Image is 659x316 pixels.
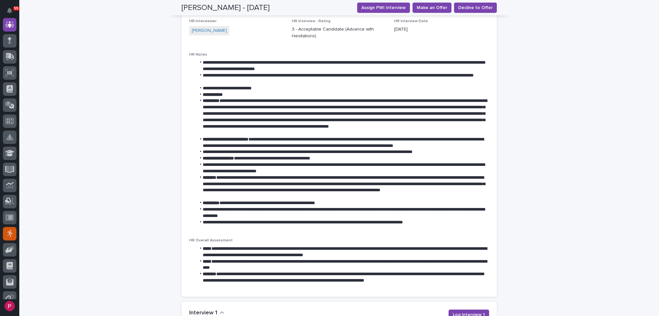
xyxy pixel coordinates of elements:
[413,3,451,13] button: Make an Offer
[8,8,16,18] div: Notifications55
[417,5,447,11] span: Make an Offer
[292,19,330,23] span: HR Interview - Rating
[458,5,493,11] span: Decline to Offer
[3,4,16,17] button: Notifications
[394,19,428,23] span: HR Interview Date
[189,19,217,23] span: HR Interviewer
[189,53,207,57] span: HR Notes
[454,3,497,13] button: Decline to Offer
[189,239,233,242] span: HR Overall Assessment
[3,299,16,313] button: users-avatar
[292,26,387,40] p: 3 - Acceptable Candidate (Advance with Hesitations)
[361,5,406,11] span: Assign PWI Interview
[357,3,410,13] button: Assign PWI Interview
[192,27,227,34] a: [PERSON_NAME]
[394,26,489,33] p: [DATE]
[181,3,270,13] h2: [PERSON_NAME] - [DATE]
[14,6,18,11] p: 55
